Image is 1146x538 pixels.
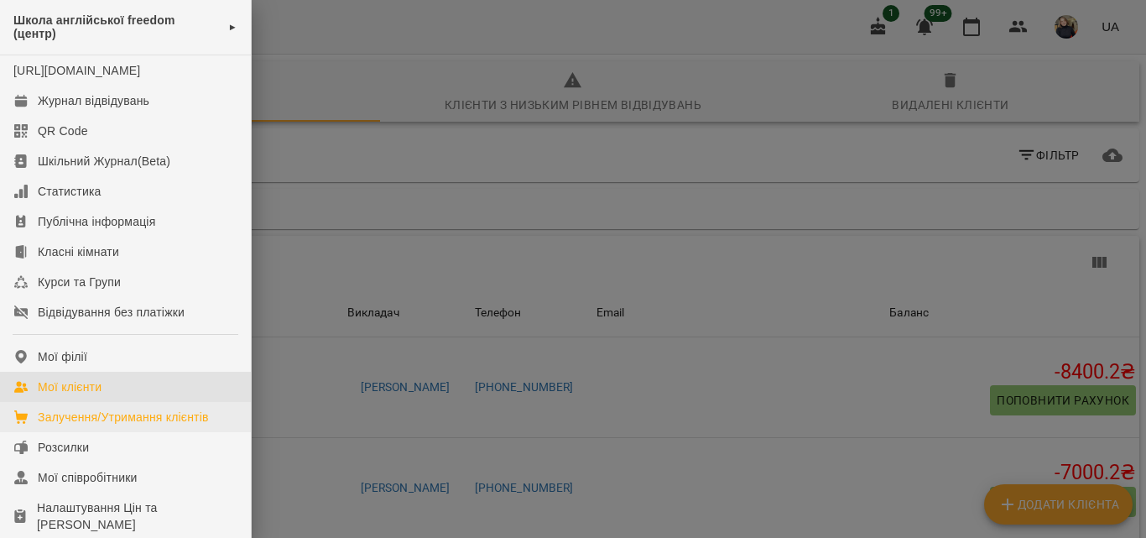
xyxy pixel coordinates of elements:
[228,20,237,34] span: ►
[38,213,155,230] div: Публічна інформація
[38,348,87,365] div: Мої філії
[38,469,138,486] div: Мої співробітники
[13,13,220,41] span: Школа англійської freedom (центр)
[38,274,121,290] div: Курси та Групи
[38,123,88,139] div: QR Code
[37,499,237,533] div: Налаштування Цін та [PERSON_NAME]
[38,243,119,260] div: Класні кімнати
[38,153,170,170] div: Шкільний Журнал(Beta)
[13,64,140,77] a: [URL][DOMAIN_NAME]
[38,439,89,456] div: Розсилки
[38,304,185,321] div: Відвідування без платіжки
[38,183,102,200] div: Статистика
[38,92,149,109] div: Журнал відвідувань
[38,409,209,426] div: Залучення/Утримання клієнтів
[38,379,102,395] div: Мої клієнти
